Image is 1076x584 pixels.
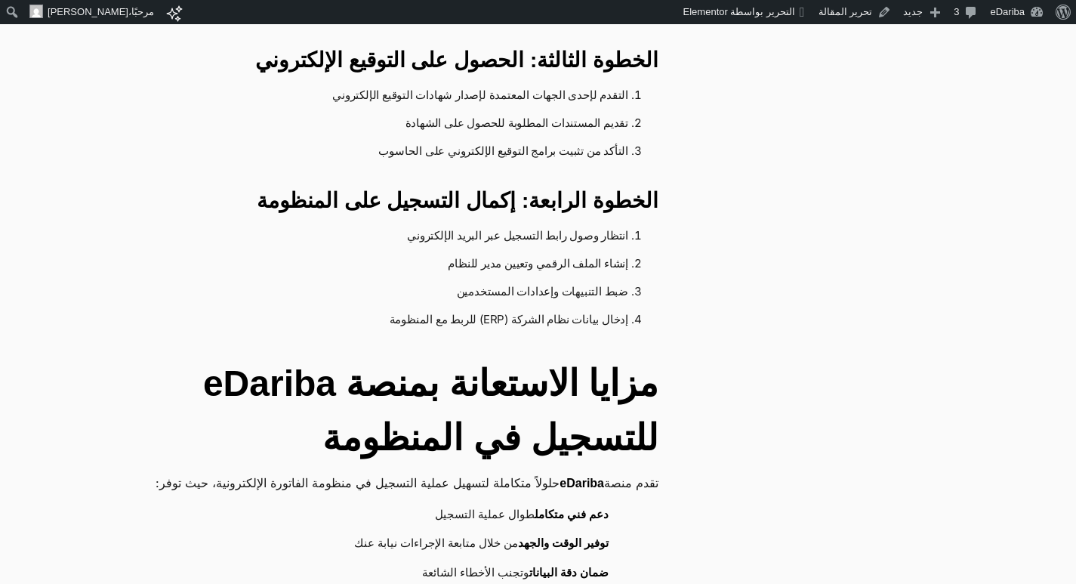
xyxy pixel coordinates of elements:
[535,508,609,521] strong: دعم فني متكامل
[146,250,628,278] li: إنشاء الملف الرقمي وتعيين مدير للنظام
[146,138,628,165] li: التأكد من تثبيت برامج التوقيع الإلكتروني على الحاسوب
[146,110,628,138] li: تقديم المستندات المطلوبة للحصول على الشهادة
[118,473,658,493] p: تقدم منصة حلولاً متكاملة لتسهيل عملية التسجيل في منظومة الفاتورة الإلكترونية، حيث توفر:
[118,47,658,74] h3: الخطوة الثالثة: الحصول على التوقيع الإلكتروني
[133,501,628,530] li: طوال عملية التسجيل
[146,222,628,250] li: انتظار وصول رابط التسجيل عبر البريد الإلكتروني
[683,6,795,17] span: التحرير بواسطة Elementor
[560,477,604,490] strong: eDariba
[518,536,609,549] strong: توفير الوقت والجهد
[118,187,658,215] h3: الخطوة الرابعة: إكمال التسجيل على المنظومة
[146,278,628,306] li: ضبط التنبيهات وإعدادات المستخدمين
[133,530,628,559] li: من خلال متابعة الإجراءات نيابة عنك
[529,566,609,579] strong: ضمان دقة البيانات
[118,357,658,465] h2: مزايا الاستعانة بمنصة eDariba للتسجيل في المنظومة
[146,306,628,334] li: إدخال بيانات نظام الشركة (ERP) للربط مع المنظومة
[146,82,628,110] li: التقدم لإحدى الجهات المعتمدة لإصدار شهادات التوقيع الإلكتروني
